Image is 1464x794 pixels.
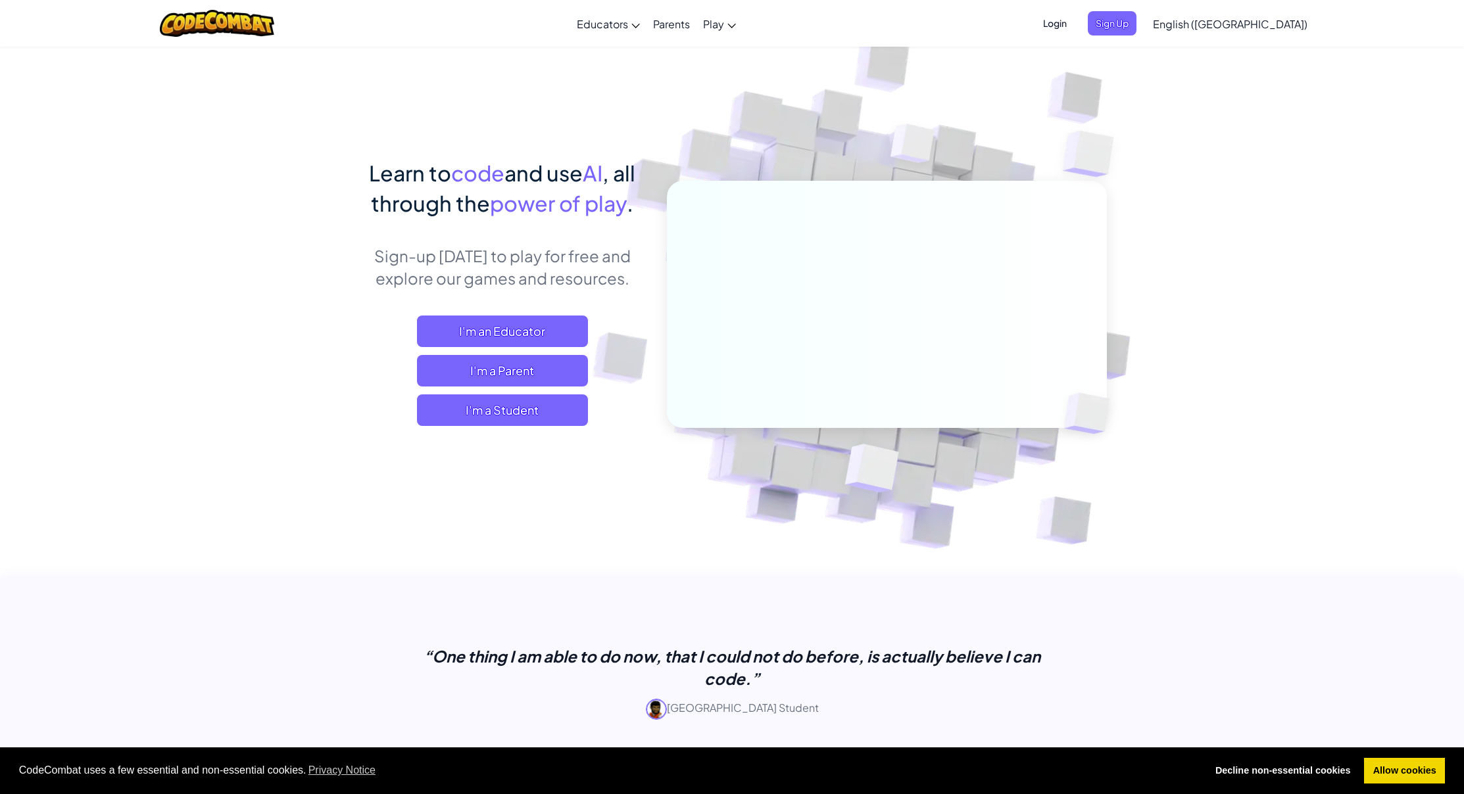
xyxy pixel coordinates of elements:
[813,416,931,525] img: Overlap cubes
[403,645,1061,689] p: “One thing I am able to do now, that I could not do before, is actually believe I can code.”
[577,17,628,31] span: Educators
[19,760,1196,780] span: CodeCombat uses a few essential and non-essential cookies.
[1146,6,1314,41] a: English ([GEOGRAPHIC_DATA])
[1037,99,1150,210] img: Overlap cubes
[160,10,275,37] img: CodeCombat logo
[570,6,647,41] a: Educators
[369,160,451,186] span: Learn to
[583,160,602,186] span: AI
[646,699,667,720] img: avatar
[1153,17,1307,31] span: English ([GEOGRAPHIC_DATA])
[703,17,724,31] span: Play
[1035,11,1075,35] button: Login
[1206,758,1359,784] a: deny cookies
[1042,365,1141,461] img: Overlap cubes
[1364,758,1445,784] a: allow cookies
[451,160,504,186] span: code
[647,6,696,41] a: Parents
[866,98,961,196] img: Overlap cubes
[1088,11,1136,35] button: Sign Up
[357,245,647,289] p: Sign-up [DATE] to play for free and explore our games and resources.
[627,190,633,216] span: .
[306,760,378,780] a: learn more about cookies
[417,355,588,386] a: I'm a Parent
[417,315,588,347] a: I'm an Educator
[696,6,743,41] a: Play
[490,190,627,216] span: power of play
[504,160,583,186] span: and use
[403,699,1061,720] p: [GEOGRAPHIC_DATA] Student
[417,394,588,426] button: I'm a Student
